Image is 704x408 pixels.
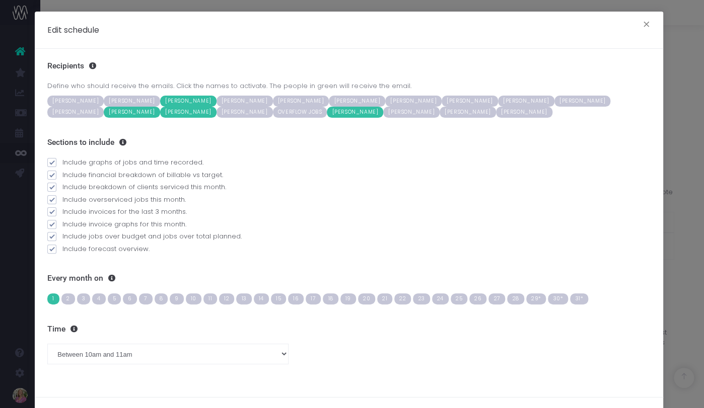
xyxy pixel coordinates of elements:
label: Include graphs of jobs and time recorded. [47,157,650,168]
span: 17 [306,293,321,304]
span: [PERSON_NAME] [327,107,383,118]
span: [PERSON_NAME] [496,107,552,118]
span: [PERSON_NAME] [47,107,104,118]
label: Include jobs over budget and jobs over total planned. [47,231,650,241]
h3: Time [47,324,650,334]
label: Include breakdown of clients serviced this month. [47,182,650,192]
span: 6 [123,293,137,304]
button: Close [636,18,657,34]
span: 22 [394,293,411,304]
span: 8 [155,293,168,304]
span: 18 [323,293,338,304]
span: 14 [254,293,269,304]
span: 12 [219,293,234,304]
span: [PERSON_NAME] [383,107,440,118]
span: [PERSON_NAME] [217,107,273,118]
span: 20 [358,293,375,304]
span: OVERFLOW JOBS [273,107,327,118]
span: [PERSON_NAME] [160,96,217,107]
span: 19 [340,293,356,304]
span: 25 [451,293,467,304]
span: [PERSON_NAME] [273,96,329,107]
label: Include invoice graphs for this month. [47,219,650,229]
span: [PERSON_NAME] [47,96,104,107]
span: [PERSON_NAME] [440,107,496,118]
span: 10 [186,293,201,304]
span: [PERSON_NAME] [498,96,554,107]
span: 9 [170,293,184,304]
h3: Every month on [47,274,650,283]
label: Include financial breakdown of billable vs target. [47,170,650,180]
span: [PERSON_NAME] [104,107,160,118]
span: 16 [288,293,304,304]
span: [PERSON_NAME] [329,96,385,107]
span: 28 [507,293,524,304]
h3: Sections to include [47,138,650,147]
h3: Recipients [47,61,650,71]
span: 23 [413,293,430,304]
span: [PERSON_NAME] [104,96,160,107]
span: [PERSON_NAME] [385,96,442,107]
span: 2 [61,293,75,304]
span: 1 [47,293,59,304]
span: 3 [77,293,91,304]
h5: Edit schedule [47,24,99,36]
span: 7 [139,293,153,304]
span: 15 [271,293,286,304]
span: 5 [108,293,121,304]
span: [PERSON_NAME] [442,96,498,107]
span: 26 [469,293,486,304]
span: 13 [236,293,251,304]
span: 11 [203,293,217,304]
label: Include forecast overview. [47,244,650,254]
span: [PERSON_NAME] [160,107,217,118]
span: Define who should receive the emails. Click the names to activate. The people in green will recei... [47,81,650,91]
span: 24 [432,293,449,304]
span: 21 [377,293,392,304]
span: 27 [488,293,505,304]
span: [PERSON_NAME] [217,96,273,107]
label: Include invoices for the last 3 months. [47,207,650,217]
span: [PERSON_NAME] [554,96,611,107]
label: Include overserviced jobs this month. [47,195,650,205]
span: 4 [92,293,106,304]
